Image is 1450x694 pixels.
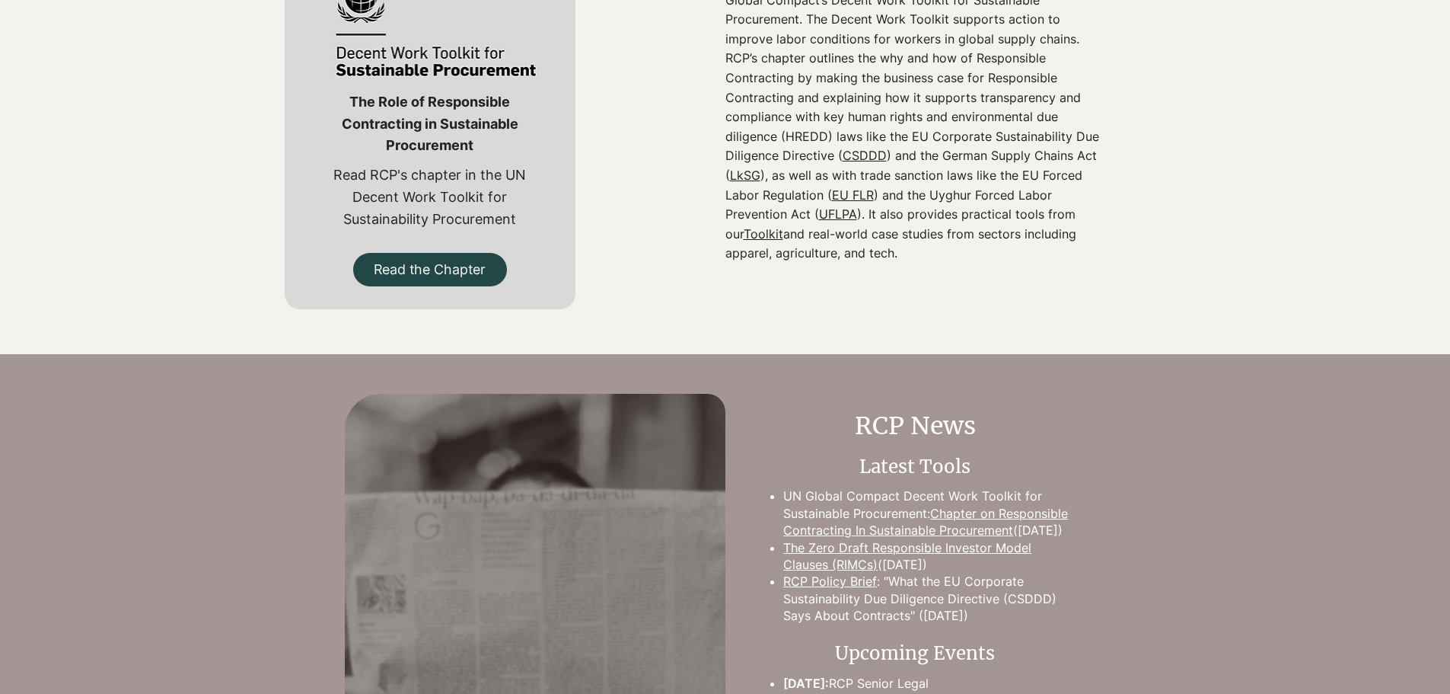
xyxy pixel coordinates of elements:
span: [DATE]: [783,676,829,691]
h2: Upcoming Events [761,641,1069,667]
a: ) [923,557,927,572]
span: The Role of Responsible Contracting in Sustainable Procurement [342,94,518,154]
span: Read the Chapter [374,261,486,280]
h2: RCP News [762,409,1069,443]
p: ( [783,539,1069,574]
a: Read the Chapter [353,253,507,286]
a: CSDDD [843,148,887,163]
a: The Zero Draft Responsible Investor Model Clauses (RIMCs) [783,540,1031,572]
span: Read RCP's chapter in the UN Decent Work Toolkit for Sustainability Procurement [333,167,526,227]
a: : "What the EU Corporate Sustainability Due Diligence Directive (CSDDD) Says About Contracts" ([D... [783,574,1056,623]
a: RCP Policy Brief [783,574,877,589]
a: LkSG [730,168,760,183]
a: [DATE] [882,557,923,572]
a: UFLPA [819,206,857,222]
a: EU FLR [832,187,874,203]
a: Toolkit [744,226,783,241]
p: UN Global Compact Decent Work Toolkit for Sustainable Procurement: ([DATE]) [783,488,1069,539]
h3: Latest Tools [762,454,1069,480]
